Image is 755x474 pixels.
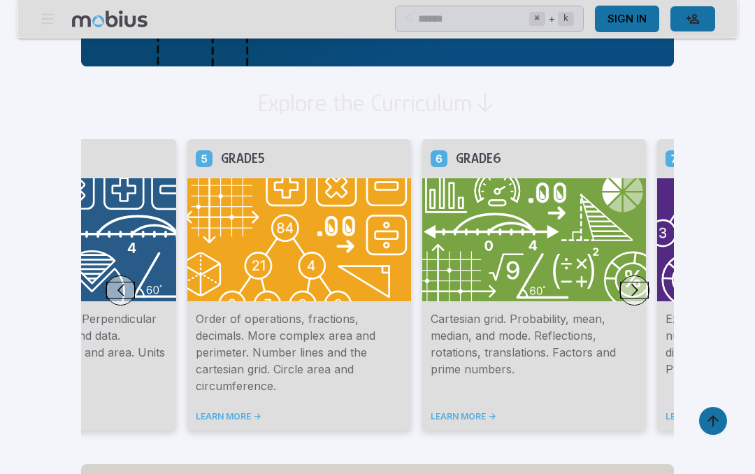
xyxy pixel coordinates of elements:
[558,12,574,26] kbd: k
[196,411,403,422] a: LEARN MORE ->
[529,10,574,27] div: +
[221,148,265,169] h5: Grade 5
[196,150,213,166] a: Grade 5
[666,150,682,166] a: Grade 7
[196,310,403,394] p: Order of operations, fractions, decimals. More complex area and perimeter. Number lines and the c...
[456,148,501,169] h5: Grade 6
[422,178,646,302] img: Grade 6
[257,89,473,117] h2: Explore the Curriculum
[187,178,411,302] img: Grade 5
[431,310,638,394] p: Cartesian grid. Probability, mean, median, and mode. Reflections, rotations, translations. Factor...
[619,275,649,306] button: Go to next slide
[106,275,136,306] button: Go to previous slide
[529,12,545,26] kbd: ⌘
[431,150,447,166] a: Grade 6
[431,411,638,422] a: LEARN MORE ->
[595,6,659,32] a: Sign In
